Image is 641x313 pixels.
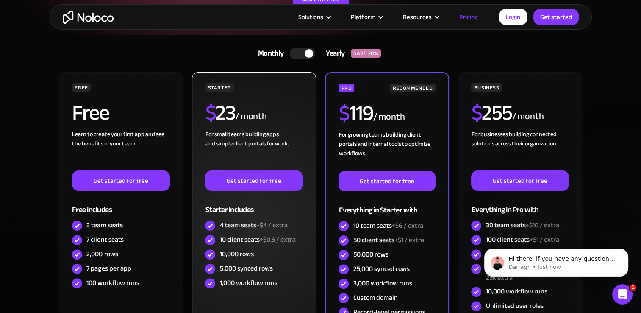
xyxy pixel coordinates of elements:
div: 2,000 rows [86,249,118,259]
div: Everything in Starter with [339,191,435,219]
span: $ [339,93,349,133]
div: Platform [340,11,392,22]
div: Platform [351,11,375,22]
div: 3,000 workflow runs [353,279,412,288]
div: RECOMMENDED [390,84,435,92]
div: / month [373,110,405,124]
div: / month [512,110,544,123]
a: Get started for free [471,170,569,191]
div: Free includes [72,191,169,218]
a: Get started for free [205,170,302,191]
div: Resources [392,11,449,22]
span: 1 [630,284,636,291]
span: +$4 / extra [256,219,287,232]
iframe: Intercom live chat [612,284,633,305]
h2: 255 [471,102,512,123]
div: 5,000 synced rows [219,264,272,273]
div: 100 workflow runs [86,278,139,288]
span: +$1 / extra [394,234,424,246]
a: Get started for free [72,170,169,191]
div: 10 team seats [353,221,423,230]
a: Get started [533,9,579,25]
a: home [63,11,114,24]
div: FREE [72,83,91,92]
iframe: Intercom notifications message [472,231,641,290]
div: 10,000 rows [219,249,253,259]
span: $ [205,93,216,133]
div: SAVE 20% [351,49,381,58]
div: 7 client seats [86,235,123,244]
span: +$10 / extra [525,219,559,232]
h2: 119 [339,103,373,124]
div: 50 client seats [353,235,424,245]
a: Login [499,9,527,25]
h2: 23 [205,102,235,123]
div: 10 client seats [219,235,295,244]
span: +$0.5 / extra [259,233,295,246]
div: Everything in Pro with [471,191,569,218]
a: Get started for free [339,171,435,191]
a: Pricing [449,11,488,22]
div: Custom domain [353,293,397,302]
div: Starter includes [205,191,302,218]
div: Solutions [298,11,323,22]
h2: Free [72,102,109,123]
div: Yearly [315,47,351,60]
div: PRO [339,84,354,92]
div: For businesses building connected solutions across their organization. ‍ [471,130,569,170]
div: For small teams building apps and simple client portals for work. ‍ [205,130,302,170]
div: 10,000 workflow runs [486,287,547,296]
div: 3 team seats [86,221,122,230]
div: / month [235,110,267,123]
div: Resources [403,11,432,22]
div: 25,000 synced rows [353,264,409,274]
div: Monthly [247,47,290,60]
div: 30 team seats [486,221,559,230]
span: +$6 / extra [391,219,423,232]
div: 50,000 rows [353,250,388,259]
div: Unlimited user roles [486,301,543,310]
div: 1,000 workflow runs [219,278,277,288]
div: STARTER [205,83,233,92]
div: Solutions [288,11,340,22]
div: BUSINESS [471,83,502,92]
div: 4 team seats [219,221,287,230]
div: For growing teams building client portals and internal tools to optimize workflows. [339,130,435,171]
span: $ [471,93,482,133]
div: 7 pages per app [86,264,131,273]
div: Learn to create your first app and see the benefits in your team ‍ [72,130,169,170]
